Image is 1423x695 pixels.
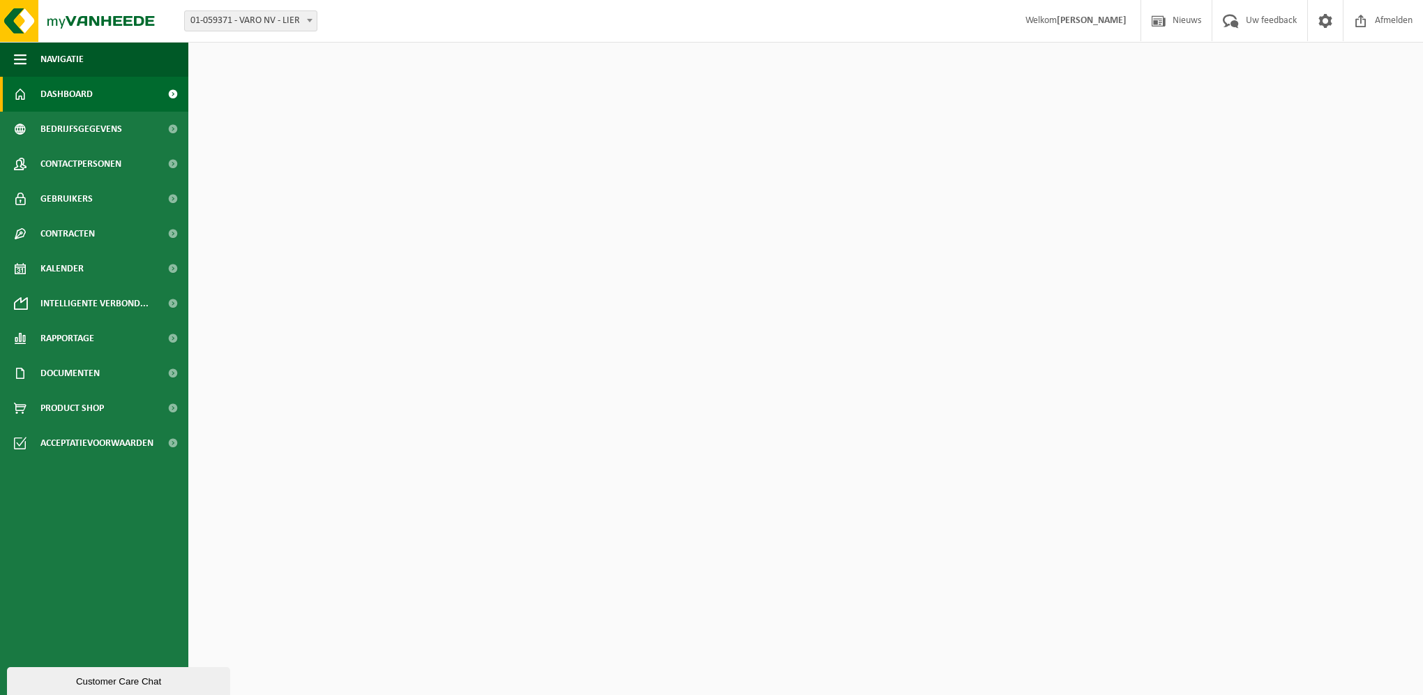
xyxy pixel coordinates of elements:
[40,112,122,147] span: Bedrijfsgegevens
[1057,15,1127,26] strong: [PERSON_NAME]
[40,216,95,251] span: Contracten
[40,286,149,321] span: Intelligente verbond...
[40,356,100,391] span: Documenten
[40,391,104,426] span: Product Shop
[7,664,233,695] iframe: chat widget
[40,426,153,461] span: Acceptatievoorwaarden
[185,11,317,31] span: 01-059371 - VARO NV - LIER
[40,147,121,181] span: Contactpersonen
[40,321,94,356] span: Rapportage
[40,181,93,216] span: Gebruikers
[184,10,317,31] span: 01-059371 - VARO NV - LIER
[40,77,93,112] span: Dashboard
[40,42,84,77] span: Navigatie
[40,251,84,286] span: Kalender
